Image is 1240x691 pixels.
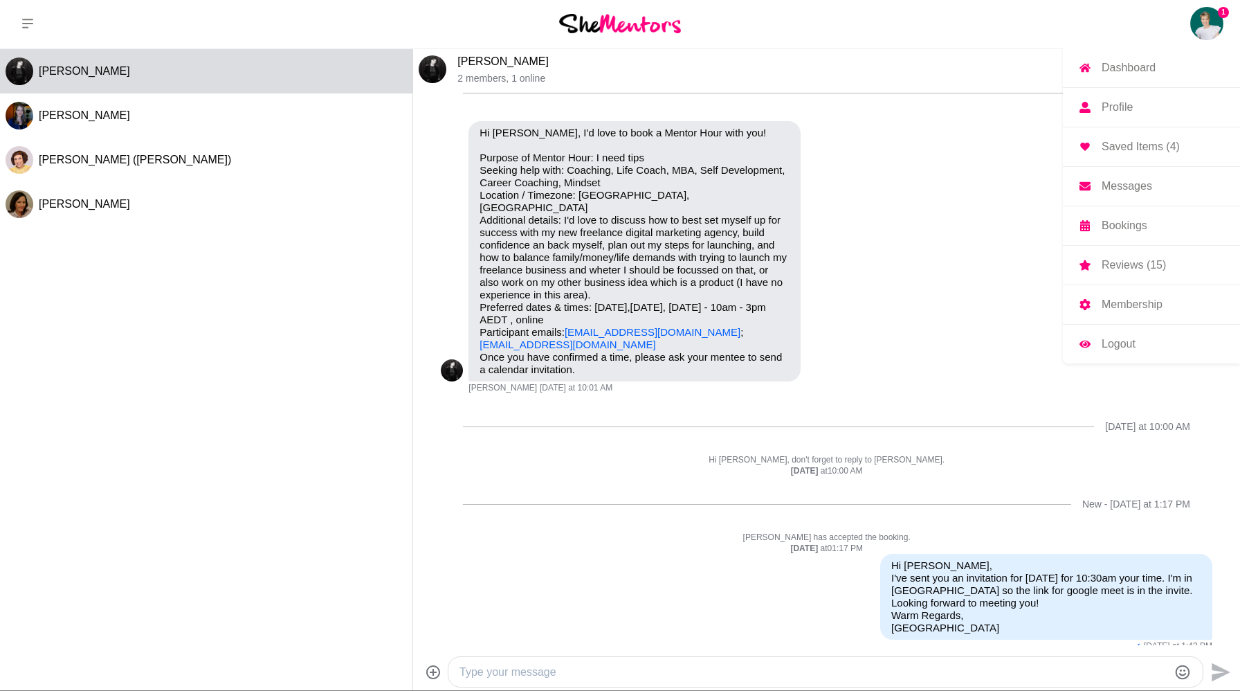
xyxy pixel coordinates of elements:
strong: [DATE] [790,544,820,553]
a: Saved Items (4) [1063,127,1240,166]
div: Lior Albeck-Ripka [441,359,463,382]
p: Hi [PERSON_NAME], I'd love to book a Mentor Hour with you! [480,127,790,139]
a: Reviews (15) [1063,246,1240,285]
img: L [441,359,463,382]
div: Lior Albeck-Ripka [419,55,446,83]
img: L [6,102,33,129]
img: M [6,146,33,174]
img: K [6,190,33,218]
a: Messages [1063,167,1240,206]
img: L [6,57,33,85]
button: Emoji picker [1174,664,1191,681]
p: Hi [PERSON_NAME], I've sent you an invitation for [DATE] for 10:30am your time. I'm in [GEOGRAPHI... [891,559,1201,634]
div: New - [DATE] at 1:17 PM [1082,499,1190,510]
p: Messages [1102,181,1152,192]
div: [DATE] at 10:00 AM [1105,421,1190,433]
span: 1 [1218,7,1229,18]
div: Lior Albeck-Ripka [6,57,33,85]
time: 2025-08-15T00:31:28.641Z [540,383,612,394]
p: Hi [PERSON_NAME], don't forget to reply to [PERSON_NAME]. [441,455,1212,466]
div: Melissa Govranos (Bonaddio) [6,146,33,174]
p: Logout [1102,339,1136,350]
span: [PERSON_NAME] [39,109,130,121]
div: Lisa [6,102,33,129]
p: Profile [1102,102,1133,113]
div: at 10:00 AM [441,466,1212,477]
p: Purpose of Mentor Hour: I need tips Seeking help with: Coaching, Life Coach, MBA, Self Developmen... [480,152,790,351]
a: [EMAIL_ADDRESS][DOMAIN_NAME] [565,326,740,338]
img: L [419,55,446,83]
a: Sinja Hallam1DashboardProfileSaved Items (4)MessagesBookingsReviews (15)MembershipLogout [1190,7,1223,40]
a: Profile [1063,88,1240,127]
img: Sinja Hallam [1190,7,1223,40]
a: [EMAIL_ADDRESS][DOMAIN_NAME] [480,339,655,350]
p: [PERSON_NAME] has accepted the booking. [441,532,1212,544]
span: [PERSON_NAME] [39,198,130,210]
span: [PERSON_NAME] ([PERSON_NAME]) [39,154,231,165]
p: Dashboard [1102,62,1156,73]
img: She Mentors Logo [559,14,681,33]
span: [PERSON_NAME] [468,383,537,394]
p: Once you have confirmed a time, please ask your mentee to send a calendar invitation. [480,351,790,376]
div: at 01:17 PM [441,544,1212,555]
button: Send [1203,656,1234,688]
a: Dashboard [1063,48,1240,87]
p: Reviews (15) [1102,260,1166,271]
p: Bookings [1102,220,1147,231]
textarea: Type your message [459,664,1168,681]
strong: [DATE] [791,466,821,476]
p: Saved Items (4) [1102,141,1180,152]
time: 2025-08-19T04:13:29.442Z [1144,641,1212,652]
p: 2 members , 1 online [457,73,1207,84]
p: Membership [1102,299,1162,310]
a: [PERSON_NAME] [457,55,549,67]
a: Bookings [1063,206,1240,245]
span: [PERSON_NAME] [39,65,130,77]
div: Kate Houston [6,190,33,218]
